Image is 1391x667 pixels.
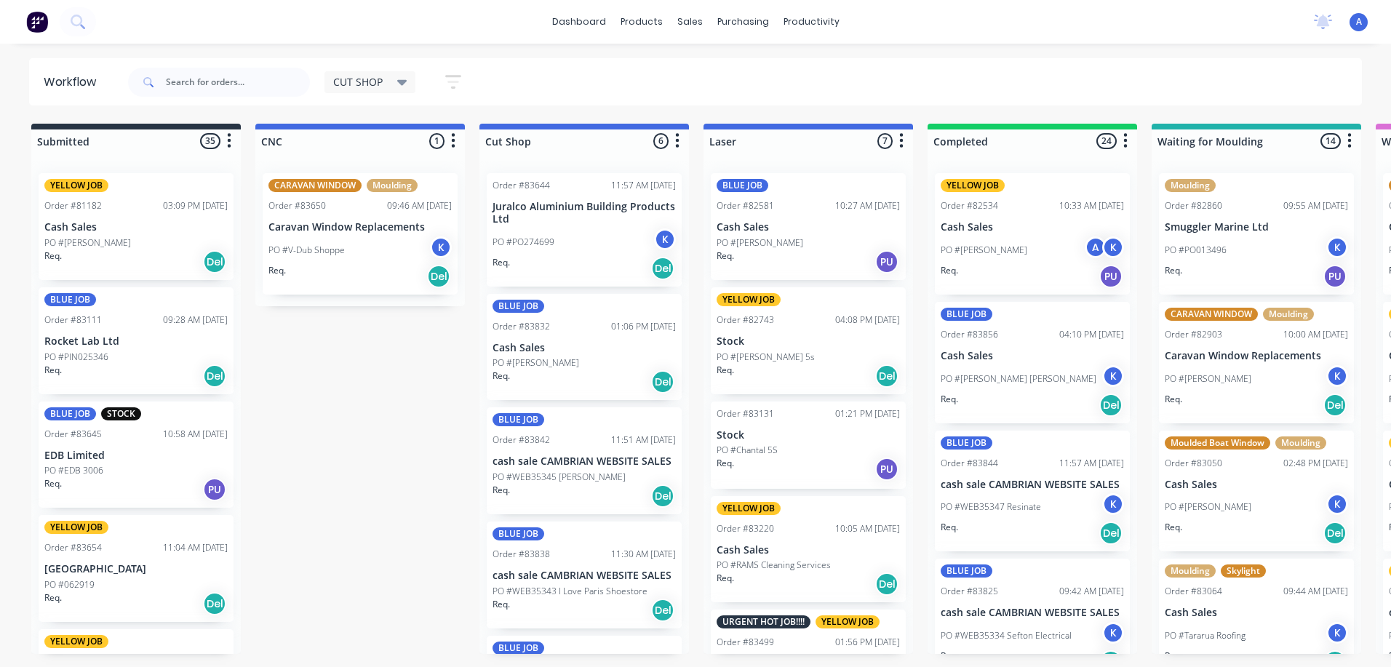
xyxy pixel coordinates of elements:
div: K [1102,236,1124,258]
p: Rocket Lab Ltd [44,335,228,348]
div: Order #82534 [941,199,998,212]
div: Order #82581 [717,199,774,212]
p: Req. [1165,393,1182,406]
div: YELLOW JOB [44,179,108,192]
div: Del [203,250,226,273]
p: PO #[PERSON_NAME] [1165,372,1251,386]
div: productivity [776,11,847,33]
div: Del [651,370,674,394]
p: Juralco Aluminium Building Products Ltd [493,201,676,225]
p: Stock [717,429,900,442]
a: dashboard [545,11,613,33]
p: Req. [1165,264,1182,277]
p: Req. [941,521,958,534]
p: PO #EDB 3006 [44,464,103,477]
div: Order #8364411:57 AM [DATE]Juralco Aluminium Building Products LtdPO #PO274699KReq.Del [487,173,682,287]
div: K [1102,493,1124,515]
div: K [1102,365,1124,387]
div: Order #82860 [1165,199,1222,212]
div: BLUE JOB [717,179,768,192]
div: PU [875,250,898,273]
div: products [613,11,670,33]
div: PU [1323,265,1347,288]
p: [GEOGRAPHIC_DATA] [44,563,228,575]
p: Req. [717,364,734,377]
div: YELLOW JOBOrder #8118203:09 PM [DATE]Cash SalesPO #[PERSON_NAME]Req.Del [39,173,234,280]
div: Order #83825 [941,585,998,598]
p: Cash Sales [1165,479,1348,491]
div: 11:51 AM [DATE] [611,434,676,447]
p: cash sale CAMBRIAN WEBSITE SALES [493,455,676,468]
p: PO #062919 [44,578,95,591]
p: PO #[PERSON_NAME] [PERSON_NAME] [941,372,1096,386]
div: BLUE JOBSTOCKOrder #8364510:58 AM [DATE]EDB LimitedPO #EDB 3006Req.PU [39,402,234,508]
div: K [1326,236,1348,258]
p: Smuggler Marine Ltd [1165,221,1348,233]
div: BLUE JOB [44,407,96,420]
p: Cash Sales [493,342,676,354]
div: 10:00 AM [DATE] [1283,328,1348,341]
div: Del [1323,394,1347,417]
p: PO #[PERSON_NAME] 5s [717,351,815,364]
div: CARAVAN WINDOW [268,179,362,192]
p: PO #V-Dub Shoppe [268,244,345,257]
p: Cash Sales [941,350,1124,362]
div: Del [203,592,226,615]
div: sales [670,11,710,33]
p: Req. [268,264,286,277]
div: Del [1323,522,1347,545]
p: EDB Limited [44,450,228,462]
div: 10:27 AM [DATE] [835,199,900,212]
p: Req. [1165,650,1182,663]
p: PO #[PERSON_NAME] [44,236,131,249]
div: 10:05 AM [DATE] [835,522,900,535]
div: YELLOW JOB [717,502,781,515]
div: Del [1099,522,1123,545]
div: BLUE JOBOrder #8384211:51 AM [DATE]cash sale CAMBRIAN WEBSITE SALESPO #WEB35345 [PERSON_NAME]Req.Del [487,407,682,514]
div: 11:57 AM [DATE] [611,179,676,192]
p: PO #PO013496 [1165,244,1227,257]
div: BLUE JOB [941,308,992,321]
p: Cash Sales [941,221,1124,233]
p: Caravan Window Replacements [268,221,452,233]
div: Order #82903 [1165,328,1222,341]
input: Search for orders... [166,68,310,97]
div: STOCK [101,407,141,420]
div: Moulding [367,179,418,192]
p: PO #PO274699 [493,236,554,249]
div: 11:30 AM [DATE] [611,548,676,561]
div: Del [651,257,674,280]
p: PO #[PERSON_NAME] [1165,500,1251,514]
div: PU [1099,265,1123,288]
p: Stock [717,335,900,348]
div: Del [875,572,898,596]
div: Order #83650 [268,199,326,212]
div: 09:44 AM [DATE] [1283,585,1348,598]
p: PO #RAMS Cleaning Services [717,559,831,572]
div: BLUE JOBOrder #8384411:57 AM [DATE]cash sale CAMBRIAN WEBSITE SALESPO #WEB35347 ResinateKReq.Del [935,431,1130,552]
p: cash sale CAMBRIAN WEBSITE SALES [941,479,1124,491]
p: PO #WEB35345 [PERSON_NAME] [493,471,626,484]
div: 10:58 AM [DATE] [163,428,228,441]
p: Req. [941,393,958,406]
p: PO #WEB35347 Resinate [941,500,1041,514]
p: PO #[PERSON_NAME] [941,244,1027,257]
div: purchasing [710,11,776,33]
div: 01:06 PM [DATE] [611,320,676,333]
p: Req. [493,484,510,497]
div: 02:48 PM [DATE] [1283,457,1348,470]
div: Order #83832 [493,320,550,333]
div: Order #83220 [717,522,774,535]
div: YELLOW JOBOrder #8322010:05 AM [DATE]Cash SalesPO #RAMS Cleaning ServicesReq.Del [711,496,906,603]
div: 11:57 AM [DATE] [1059,457,1124,470]
div: CARAVAN WINDOWMouldingOrder #8365009:46 AM [DATE]Caravan Window ReplacementsPO #V-Dub ShoppeKReq.Del [263,173,458,295]
div: Moulding [1165,179,1216,192]
div: BLUE JOBOrder #8311109:28 AM [DATE]Rocket Lab LtdPO #PIN025346Req.Del [39,287,234,394]
div: K [1326,622,1348,644]
div: BLUE JOB [941,436,992,450]
div: Del [651,599,674,622]
div: Del [651,484,674,508]
div: Order #83844 [941,457,998,470]
div: 09:28 AM [DATE] [163,313,228,327]
div: 09:42 AM [DATE] [1059,585,1124,598]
